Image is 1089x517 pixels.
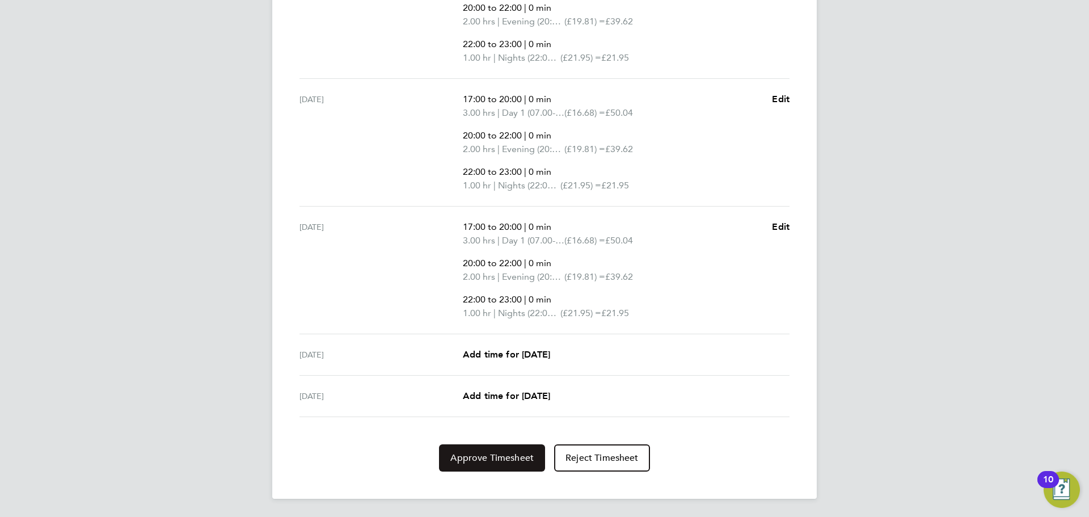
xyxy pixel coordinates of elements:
span: £39.62 [605,271,633,282]
span: 20:00 to 22:00 [463,258,522,268]
span: (£21.95) = [560,52,601,63]
span: Reject Timesheet [565,452,639,464]
span: | [524,2,526,13]
span: 2.00 hrs [463,271,495,282]
span: £39.62 [605,16,633,27]
span: £21.95 [601,308,629,318]
span: £50.04 [605,235,633,246]
span: Day 1 (07.00-20.00) [502,234,564,247]
div: 10 [1043,480,1053,494]
span: 1.00 hr [463,52,491,63]
span: Add time for [DATE] [463,390,550,401]
span: 20:00 to 22:00 [463,130,522,141]
span: £50.04 [605,107,633,118]
span: £39.62 [605,144,633,154]
div: [DATE] [299,389,463,403]
span: Edit [772,94,790,104]
span: | [497,16,500,27]
span: | [497,271,500,282]
span: | [497,107,500,118]
span: | [524,258,526,268]
span: | [497,144,500,154]
span: | [493,308,496,318]
span: | [524,294,526,305]
span: Nights (22:00 - 07:00) [498,179,560,192]
span: | [493,52,496,63]
span: | [497,235,500,246]
span: Add time for [DATE] [463,349,550,360]
span: | [524,39,526,49]
span: 1.00 hr [463,308,491,318]
span: (£19.81) = [564,271,605,282]
a: Edit [772,93,790,106]
span: 0 min [529,94,551,104]
span: 0 min [529,166,551,177]
span: 17:00 to 20:00 [463,94,522,104]
div: [DATE] [299,93,463,192]
span: (£16.68) = [564,235,605,246]
span: 3.00 hrs [463,235,495,246]
button: Approve Timesheet [439,444,545,472]
a: Add time for [DATE] [463,389,550,403]
span: | [524,94,526,104]
span: Edit [772,221,790,232]
span: Nights (22:00 - 07:00) [498,51,560,65]
span: (£16.68) = [564,107,605,118]
span: 0 min [529,130,551,141]
span: 17:00 to 20:00 [463,221,522,232]
button: Reject Timesheet [554,444,650,472]
span: 2.00 hrs [463,144,495,154]
div: [DATE] [299,348,463,362]
span: 20:00 to 22:00 [463,2,522,13]
a: Edit [772,220,790,234]
a: Add time for [DATE] [463,348,550,362]
button: Open Resource Center, 10 new notifications [1044,472,1080,508]
span: (£19.81) = [564,16,605,27]
span: £21.95 [601,180,629,191]
span: 3.00 hrs [463,107,495,118]
div: [DATE] [299,220,463,320]
span: (£21.95) = [560,308,601,318]
span: Evening (20:00 -22:00) [502,142,564,156]
span: Evening (20:00 -22:00) [502,15,564,28]
span: 0 min [529,221,551,232]
span: | [524,166,526,177]
span: 1.00 hr [463,180,491,191]
span: 22:00 to 23:00 [463,166,522,177]
span: 0 min [529,2,551,13]
span: Nights (22:00 - 07:00) [498,306,560,320]
span: | [524,221,526,232]
span: Day 1 (07.00-20.00) [502,106,564,120]
span: Approve Timesheet [450,452,534,464]
span: | [524,130,526,141]
span: 0 min [529,258,551,268]
span: | [493,180,496,191]
span: £21.95 [601,52,629,63]
span: 2.00 hrs [463,16,495,27]
span: 0 min [529,39,551,49]
span: Evening (20:00 -22:00) [502,270,564,284]
span: 22:00 to 23:00 [463,294,522,305]
span: (£21.95) = [560,180,601,191]
span: 0 min [529,294,551,305]
span: 22:00 to 23:00 [463,39,522,49]
span: (£19.81) = [564,144,605,154]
